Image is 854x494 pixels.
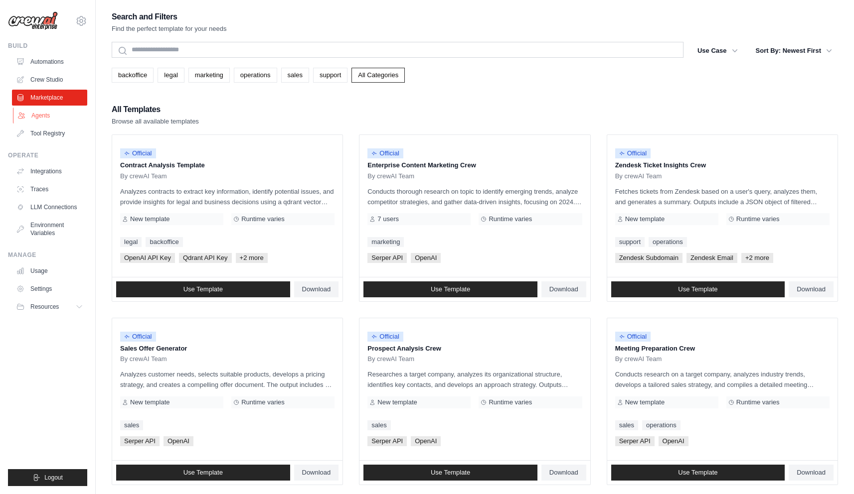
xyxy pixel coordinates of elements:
a: Download [294,465,339,481]
span: Use Template [183,285,223,293]
span: By crewAI Team [615,172,662,180]
span: Zendesk Email [686,253,737,263]
a: Use Template [363,465,537,481]
button: Logout [8,469,87,486]
span: Serper API [120,436,160,446]
a: Environment Variables [12,217,87,241]
p: Conducts thorough research on topic to identify emerging trends, analyze competitor strategies, a... [367,186,582,207]
button: Sort By: Newest First [750,42,838,60]
a: operations [234,68,277,83]
a: LLM Connections [12,199,87,215]
a: Use Template [363,281,537,297]
a: marketing [367,237,404,247]
a: sales [615,420,638,430]
span: Download [549,469,578,477]
a: support [615,237,645,247]
a: backoffice [146,237,182,247]
span: Use Template [678,285,717,293]
span: Official [615,332,651,342]
span: Use Template [431,469,470,477]
a: operations [642,420,681,430]
div: Build [8,42,87,50]
span: Use Template [183,469,223,477]
span: Serper API [367,253,407,263]
span: Official [615,148,651,158]
a: operations [649,237,687,247]
a: Use Template [116,465,290,481]
span: By crewAI Team [120,172,167,180]
p: Sales Offer Generator [120,344,335,354]
button: Resources [12,299,87,315]
a: Download [541,465,586,481]
p: Conducts research on a target company, analyzes industry trends, develops a tailored sales strate... [615,369,830,390]
p: Researches a target company, analyzes its organizational structure, identifies key contacts, and ... [367,369,582,390]
a: Crew Studio [12,72,87,88]
a: Download [294,281,339,297]
span: Official [367,332,403,342]
a: support [313,68,347,83]
p: Analyzes contracts to extract key information, identify potential issues, and provide insights fo... [120,186,335,207]
span: Serper API [367,436,407,446]
span: New template [377,398,417,406]
span: New template [130,215,170,223]
img: Logo [8,11,58,30]
a: legal [120,237,142,247]
span: OpenAI [659,436,688,446]
div: Manage [8,251,87,259]
span: By crewAI Team [367,355,414,363]
span: New template [130,398,170,406]
span: Official [367,148,403,158]
span: New template [625,215,665,223]
p: Find the perfect template for your needs [112,24,227,34]
span: Logout [44,474,63,482]
span: +2 more [741,253,773,263]
span: Serper API [615,436,655,446]
span: OpenAI API Key [120,253,175,263]
p: Zendesk Ticket Insights Crew [615,160,830,170]
span: 7 users [377,215,399,223]
p: Meeting Preparation Crew [615,344,830,354]
h2: Search and Filters [112,10,227,24]
span: Runtime varies [736,215,780,223]
span: OpenAI [411,253,441,263]
p: Analyzes customer needs, selects suitable products, develops a pricing strategy, and creates a co... [120,369,335,390]
a: Integrations [12,163,87,179]
p: Contract Analysis Template [120,160,335,170]
span: Official [120,332,156,342]
a: Traces [12,181,87,197]
span: Download [549,285,578,293]
span: Download [302,285,331,293]
span: Runtime varies [241,215,285,223]
p: Enterprise Content Marketing Crew [367,160,582,170]
a: Use Template [611,465,785,481]
a: Use Template [116,281,290,297]
a: Marketplace [12,90,87,106]
span: Zendesk Subdomain [615,253,683,263]
span: Resources [30,303,59,311]
p: Browse all available templates [112,117,199,126]
a: Download [541,281,586,297]
span: OpenAI [164,436,193,446]
a: legal [158,68,184,83]
a: Automations [12,54,87,70]
a: Use Template [611,281,785,297]
span: +2 more [236,253,268,263]
span: New template [625,398,665,406]
span: Runtime varies [736,398,780,406]
button: Use Case [691,42,744,60]
div: Operate [8,151,87,159]
span: By crewAI Team [615,355,662,363]
span: Use Template [678,469,717,477]
a: backoffice [112,68,154,83]
span: Qdrant API Key [179,253,232,263]
a: All Categories [351,68,405,83]
a: Download [789,465,834,481]
h2: All Templates [112,103,199,117]
span: Download [797,469,826,477]
a: Settings [12,281,87,297]
span: OpenAI [411,436,441,446]
span: Runtime varies [489,398,532,406]
span: Download [302,469,331,477]
span: Download [797,285,826,293]
a: sales [367,420,390,430]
